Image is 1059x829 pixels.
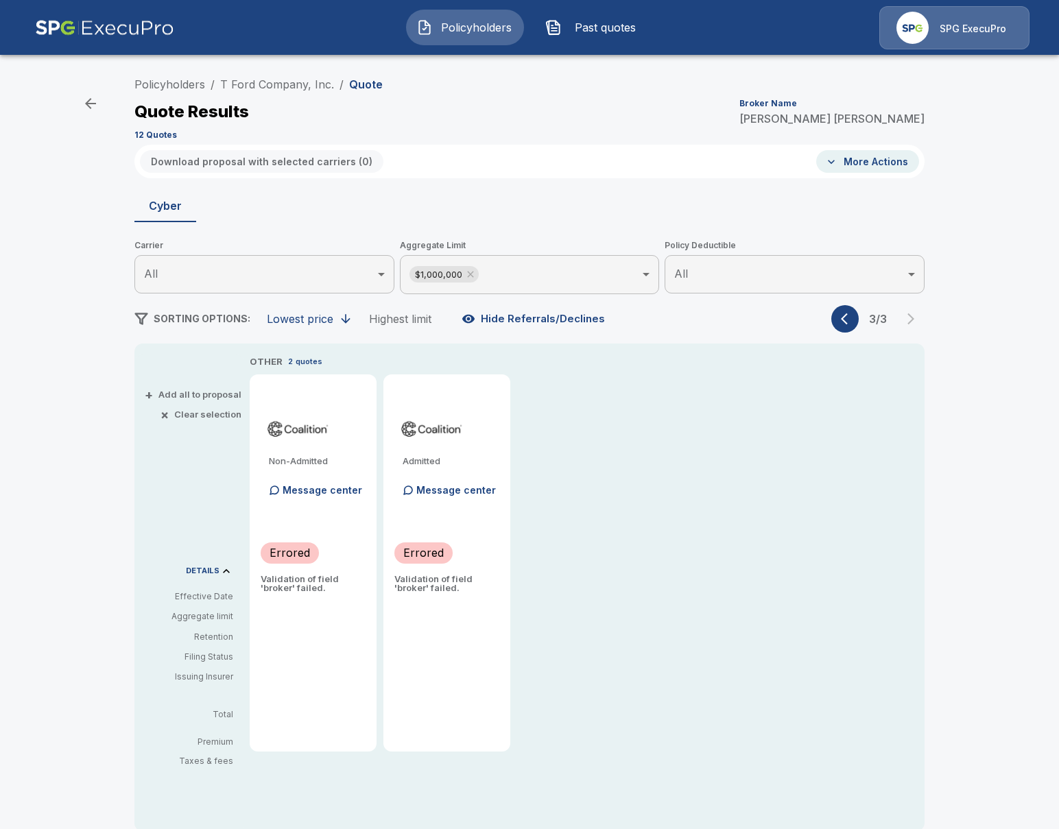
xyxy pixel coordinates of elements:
[186,567,219,575] p: DETAILS
[145,651,233,663] p: Filing Status
[288,356,293,368] p: 2
[394,575,499,592] p: Validation of field 'broker' failed.
[145,738,244,746] p: Premium
[400,418,464,439] img: coalitioncyberadmitted
[134,76,383,93] nav: breadcrumb
[144,267,158,280] span: All
[438,19,514,36] span: Policyholders
[567,19,643,36] span: Past quotes
[400,239,660,252] span: Aggregate Limit
[896,12,929,44] img: Agency Icon
[154,313,250,324] span: SORTING OPTIONS:
[145,671,233,683] p: Issuing Insurer
[134,77,205,91] a: Policyholders
[739,113,925,124] p: [PERSON_NAME] [PERSON_NAME]
[261,575,366,592] p: Validation of field 'broker' failed.
[163,410,241,419] button: ×Clear selection
[879,6,1030,49] a: Agency IconSPG ExecuPro
[403,544,444,561] p: Errored
[145,631,233,643] p: Retention
[545,19,562,36] img: Past quotes Icon
[416,19,433,36] img: Policyholders Icon
[145,710,244,719] p: Total
[296,356,322,368] p: quotes
[134,239,394,252] span: Carrier
[403,457,499,466] p: Admitted
[940,22,1006,36] p: SPG ExecuPro
[220,77,334,91] a: T Ford Company, Inc.
[816,150,919,173] button: More Actions
[211,76,215,93] li: /
[349,79,383,90] p: Quote
[406,10,524,45] button: Policyholders IconPolicyholders
[134,104,249,120] p: Quote Results
[864,313,892,324] p: 3 / 3
[267,312,333,326] div: Lowest price
[416,483,496,497] p: Message center
[283,483,362,497] p: Message center
[269,457,366,466] p: Non-Admitted
[459,306,610,332] button: Hide Referrals/Declines
[160,410,169,419] span: ×
[145,390,153,399] span: +
[340,76,344,93] li: /
[409,266,479,283] div: $1,000,000
[35,6,174,49] img: AA Logo
[140,150,383,173] button: Download proposal with selected carriers (0)
[145,757,244,765] p: Taxes & fees
[739,99,797,108] p: Broker Name
[535,10,653,45] button: Past quotes IconPast quotes
[270,544,310,561] p: Errored
[250,355,283,369] p: OTHER
[665,239,925,252] span: Policy Deductible
[134,131,177,139] p: 12 Quotes
[674,267,688,280] span: All
[266,418,330,439] img: coalitioncyber
[409,267,468,283] span: $1,000,000
[145,610,233,623] p: Aggregate limit
[145,590,233,603] p: Effective Date
[369,312,431,326] div: Highest limit
[147,390,241,399] button: +Add all to proposal
[134,189,196,222] button: Cyber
